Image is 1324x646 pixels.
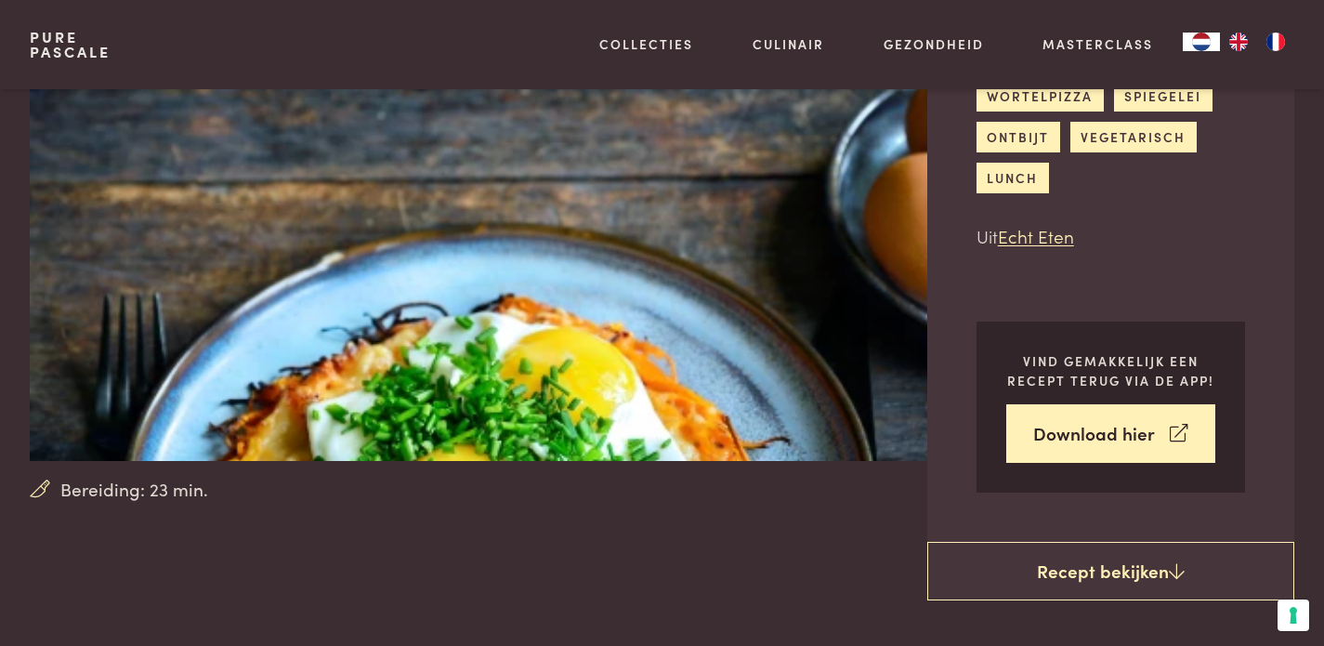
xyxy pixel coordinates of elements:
[1183,33,1294,51] aside: Language selected: Nederlands
[884,34,984,54] a: Gezondheid
[998,223,1074,248] a: Echt Eten
[599,34,693,54] a: Collecties
[1070,122,1197,152] a: vegetarisch
[1220,33,1294,51] ul: Language list
[1220,33,1257,51] a: EN
[60,476,208,503] span: Bereiding: 23 min.
[977,122,1060,152] a: ontbijt
[30,30,111,59] a: PurePascale
[1114,81,1213,112] a: spiegelei
[1278,600,1309,631] button: Uw voorkeuren voor toestemming voor trackingtechnologieën
[977,81,1104,112] a: wortelpizza
[927,542,1295,601] a: Recept bekijken
[977,223,1245,250] p: Uit
[1042,34,1153,54] a: Masterclass
[1183,33,1220,51] div: Language
[977,163,1049,193] a: lunch
[753,34,824,54] a: Culinair
[1006,351,1216,389] p: Vind gemakkelijk een recept terug via de app!
[1183,33,1220,51] a: NL
[1257,33,1294,51] a: FR
[1006,404,1216,463] a: Download hier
